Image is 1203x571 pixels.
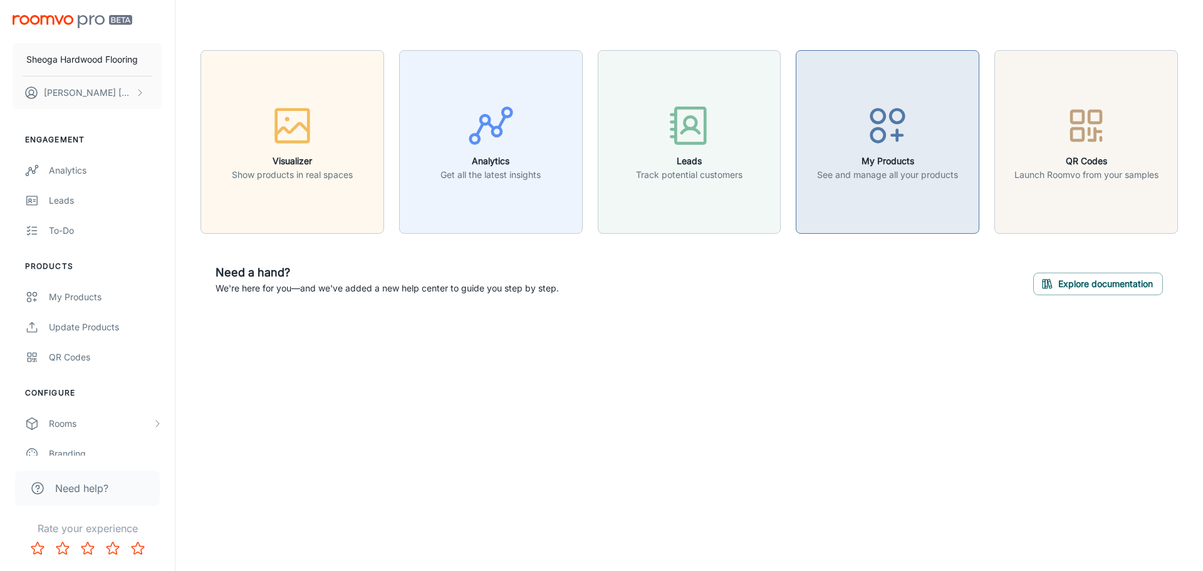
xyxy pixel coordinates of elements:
[44,86,132,100] p: [PERSON_NAME] [PERSON_NAME]
[1033,273,1163,295] button: Explore documentation
[636,154,742,168] h6: Leads
[994,50,1178,234] button: QR CodesLaunch Roomvo from your samples
[1014,154,1159,168] h6: QR Codes
[796,50,979,234] button: My ProductsSee and manage all your products
[817,154,958,168] h6: My Products
[796,135,979,147] a: My ProductsSee and manage all your products
[49,164,162,177] div: Analytics
[26,53,138,66] p: Sheoga Hardwood Flooring
[49,350,162,364] div: QR Codes
[216,264,559,281] h6: Need a hand?
[440,154,541,168] h6: Analytics
[49,320,162,334] div: Update Products
[13,76,162,109] button: [PERSON_NAME] [PERSON_NAME]
[598,135,781,147] a: LeadsTrack potential customers
[1033,276,1163,289] a: Explore documentation
[200,50,384,234] button: VisualizerShow products in real spaces
[232,168,353,182] p: Show products in real spaces
[440,168,541,182] p: Get all the latest insights
[399,135,583,147] a: AnalyticsGet all the latest insights
[817,168,958,182] p: See and manage all your products
[216,281,559,295] p: We're here for you—and we've added a new help center to guide you step by step.
[49,194,162,207] div: Leads
[636,168,742,182] p: Track potential customers
[598,50,781,234] button: LeadsTrack potential customers
[49,290,162,304] div: My Products
[13,43,162,76] button: Sheoga Hardwood Flooring
[1014,168,1159,182] p: Launch Roomvo from your samples
[399,50,583,234] button: AnalyticsGet all the latest insights
[994,135,1178,147] a: QR CodesLaunch Roomvo from your samples
[13,15,132,28] img: Roomvo PRO Beta
[232,154,353,168] h6: Visualizer
[49,224,162,238] div: To-do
